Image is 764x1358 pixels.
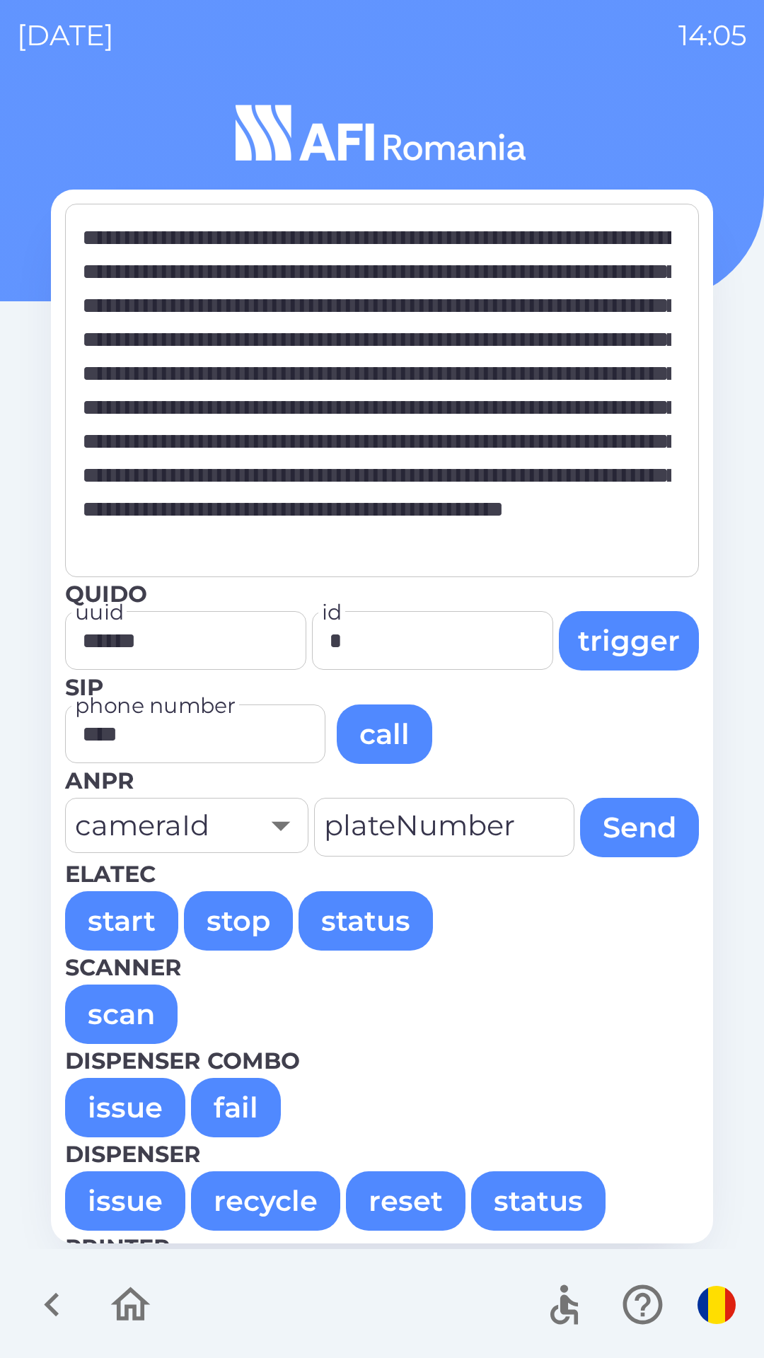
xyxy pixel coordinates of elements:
[184,891,293,951] button: stop
[322,597,342,627] label: id
[337,704,432,764] button: call
[471,1171,606,1231] button: status
[65,1171,185,1231] button: issue
[580,798,699,857] button: Send
[75,690,236,721] label: phone number
[65,671,699,704] p: SIP
[65,1044,699,1078] p: Dispenser combo
[65,951,699,985] p: Scanner
[346,1171,465,1231] button: reset
[65,764,699,798] p: Anpr
[191,1078,281,1137] button: fail
[65,1137,699,1171] p: Dispenser
[17,14,114,57] p: [DATE]
[65,891,178,951] button: start
[65,1078,185,1137] button: issue
[65,1231,699,1265] p: Printer
[299,891,433,951] button: status
[678,14,747,57] p: 14:05
[65,577,699,611] p: Quido
[191,1171,340,1231] button: recycle
[75,597,124,627] label: uuid
[559,611,699,671] button: trigger
[65,857,699,891] p: Elatec
[51,99,713,167] img: Logo
[65,985,178,1044] button: scan
[698,1286,736,1324] img: ro flag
